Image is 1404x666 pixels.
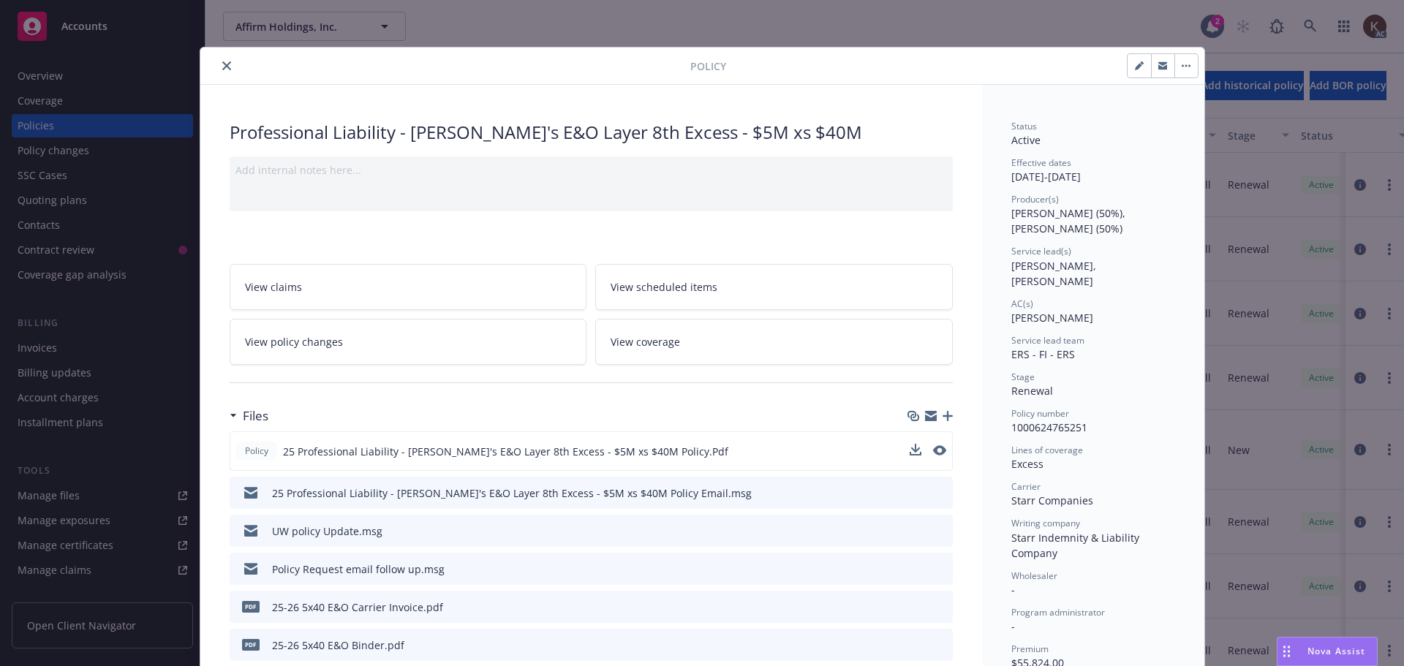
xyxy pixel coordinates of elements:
[1011,643,1049,655] span: Premium
[1011,493,1093,507] span: Starr Companies
[1011,583,1015,597] span: -
[242,444,271,458] span: Policy
[245,279,302,295] span: View claims
[1011,444,1083,456] span: Lines of coverage
[1011,619,1015,633] span: -
[934,637,947,653] button: preview file
[230,120,953,145] div: Professional Liability - [PERSON_NAME]'s E&O Layer 8th Excess - $5M xs $40M
[218,57,235,75] button: close
[910,485,922,501] button: download file
[1277,637,1296,665] div: Drag to move
[1011,156,1175,184] div: [DATE] - [DATE]
[1011,193,1059,205] span: Producer(s)
[283,444,728,459] span: 25 Professional Liability - [PERSON_NAME]'s E&O Layer 8th Excess - $5M xs $40M Policy.Pdf
[910,637,922,653] button: download file
[934,523,947,539] button: preview file
[272,561,445,577] div: Policy Request email follow up.msg
[230,264,587,310] a: View claims
[1011,245,1071,257] span: Service lead(s)
[611,279,717,295] span: View scheduled items
[1011,384,1053,398] span: Renewal
[1011,420,1087,434] span: 1000624765251
[910,561,922,577] button: download file
[272,599,443,615] div: 25-26 5x40 E&O Carrier Invoice.pdf
[595,319,953,365] a: View coverage
[272,637,404,653] div: 25-26 5x40 E&O Binder.pdf
[1011,517,1080,529] span: Writing company
[242,639,260,650] span: pdf
[933,444,946,459] button: preview file
[230,319,587,365] a: View policy changes
[1011,480,1041,493] span: Carrier
[910,444,921,459] button: download file
[934,599,947,615] button: preview file
[934,561,947,577] button: preview file
[1011,298,1033,310] span: AC(s)
[1011,347,1075,361] span: ERS - FI - ERS
[235,162,947,178] div: Add internal notes here...
[1011,206,1128,235] span: [PERSON_NAME] (50%), [PERSON_NAME] (50%)
[1011,133,1041,147] span: Active
[910,444,921,455] button: download file
[1011,311,1093,325] span: [PERSON_NAME]
[1011,371,1035,383] span: Stage
[910,523,922,539] button: download file
[1011,569,1057,582] span: Wholesaler
[690,58,726,74] span: Policy
[910,599,922,615] button: download file
[272,523,382,539] div: UW policy Update.msg
[1011,407,1069,420] span: Policy number
[1011,531,1142,560] span: Starr Indemnity & Liability Company
[1277,637,1378,666] button: Nova Assist
[1011,334,1084,347] span: Service lead team
[1307,645,1365,657] span: Nova Assist
[230,406,268,425] div: Files
[245,334,343,349] span: View policy changes
[1011,120,1037,132] span: Status
[934,485,947,501] button: preview file
[272,485,752,501] div: 25 Professional Liability - [PERSON_NAME]'s E&O Layer 8th Excess - $5M xs $40M Policy Email.msg
[243,406,268,425] h3: Files
[611,334,680,349] span: View coverage
[1011,606,1105,618] span: Program administrator
[1011,259,1099,288] span: [PERSON_NAME], [PERSON_NAME]
[933,445,946,455] button: preview file
[595,264,953,310] a: View scheduled items
[1011,457,1043,471] span: Excess
[1011,156,1071,169] span: Effective dates
[242,601,260,612] span: pdf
